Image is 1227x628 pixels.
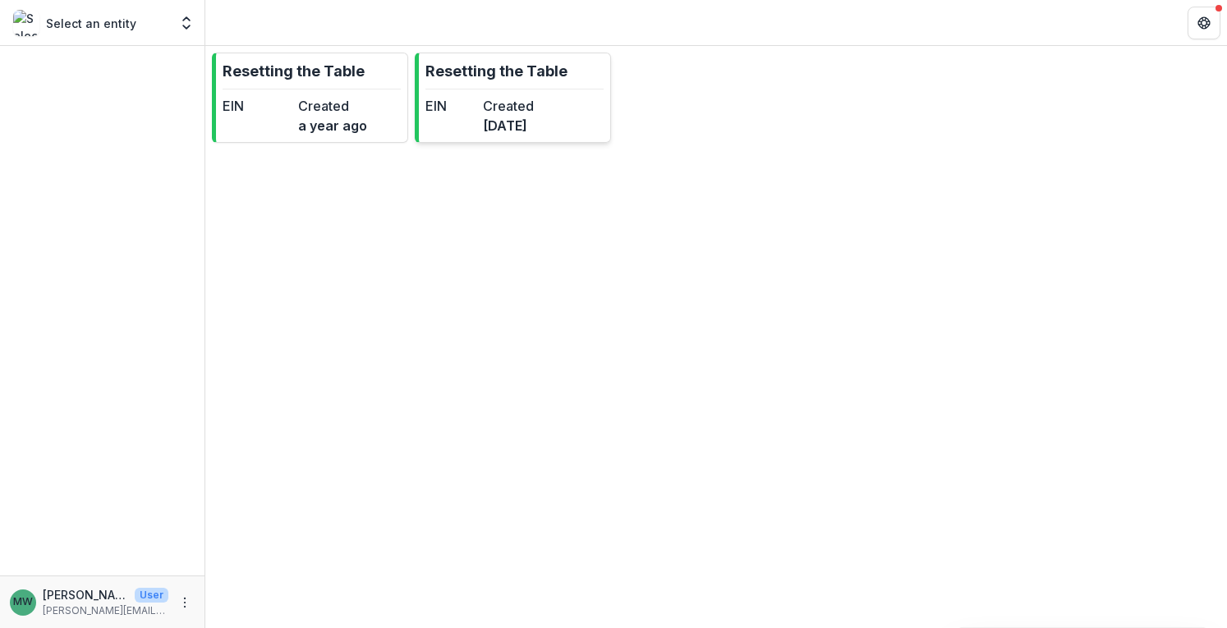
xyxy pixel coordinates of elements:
[298,96,367,116] dt: Created
[483,96,534,116] dt: Created
[223,96,292,116] dt: EIN
[135,588,168,603] p: User
[425,60,568,82] p: Resetting the Table
[223,60,365,82] p: Resetting the Table
[415,53,611,143] a: Resetting the TableEINCreated[DATE]
[43,603,168,618] p: [PERSON_NAME][EMAIL_ADDRESS][DOMAIN_NAME]
[212,53,408,143] a: Resetting the TableEINCreateda year ago
[175,593,195,612] button: More
[175,7,198,39] button: Open entity switcher
[43,586,128,603] p: [PERSON_NAME]
[1188,7,1220,39] button: Get Help
[425,96,476,116] dt: EIN
[13,597,33,607] div: Melissa Weintraub
[46,15,136,32] p: Select an entity
[483,116,534,135] dd: [DATE]
[298,116,367,135] dd: a year ago
[13,10,39,36] img: Select an entity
